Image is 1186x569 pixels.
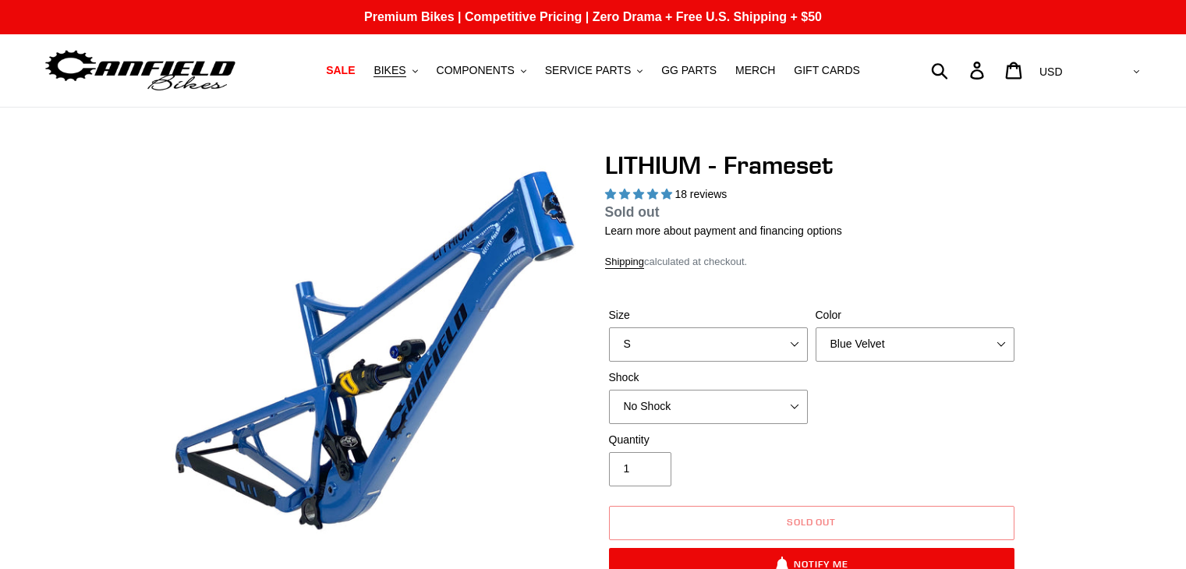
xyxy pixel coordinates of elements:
[609,432,808,448] label: Quantity
[605,254,1018,270] div: calculated at checkout.
[318,60,363,81] a: SALE
[787,516,837,528] span: Sold out
[605,188,675,200] span: 5.00 stars
[661,64,717,77] span: GG PARTS
[605,256,645,269] a: Shipping
[429,60,534,81] button: COMPONENTS
[794,64,860,77] span: GIFT CARDS
[940,53,979,87] input: Search
[545,64,631,77] span: SERVICE PARTS
[537,60,650,81] button: SERVICE PARTS
[366,60,425,81] button: BIKES
[674,188,727,200] span: 18 reviews
[653,60,724,81] a: GG PARTS
[735,64,775,77] span: MERCH
[609,307,808,323] label: Size
[437,64,515,77] span: COMPONENTS
[605,150,1018,180] h1: LITHIUM - Frameset
[605,224,842,237] a: Learn more about payment and financing options
[605,204,660,220] span: Sold out
[609,369,808,386] label: Shock
[326,64,355,77] span: SALE
[374,64,405,77] span: BIKES
[728,60,783,81] a: MERCH
[786,60,868,81] a: GIFT CARDS
[816,307,1014,323] label: Color
[609,506,1014,540] button: Sold out
[43,46,238,95] img: Canfield Bikes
